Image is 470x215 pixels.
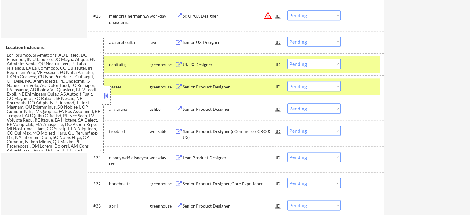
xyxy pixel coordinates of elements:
[6,44,101,50] div: Location Inclusions:
[183,62,276,68] div: UI/UX Designer
[150,181,175,187] div: greenhouse
[109,62,150,68] div: capitaltg
[93,203,104,209] div: #33
[150,128,175,135] div: workable
[109,155,150,167] div: disney.wd5.disneycareer
[275,59,282,70] div: JD
[150,13,175,19] div: workday
[275,152,282,163] div: JD
[275,126,282,137] div: JD
[183,155,276,161] div: Lead Product Designer
[183,84,276,90] div: Senior Product Designer
[109,128,150,135] div: freebird
[93,181,104,187] div: #32
[275,81,282,92] div: JD
[109,203,150,209] div: april
[275,37,282,48] div: JD
[150,62,175,68] div: greenhouse
[109,84,150,90] div: passes
[183,181,276,187] div: Senior Product Designer, Core Experience
[183,39,276,45] div: Senior UX Designer
[183,106,276,112] div: Senior Product Designer
[93,155,104,161] div: #31
[275,103,282,114] div: JD
[183,13,276,19] div: Sr. UI/UX Designer
[150,203,175,209] div: greenhouse
[109,39,150,45] div: avalerehealth
[275,178,282,189] div: JD
[109,13,150,25] div: memorialhermann.wd5.external
[150,84,175,90] div: greenhouse
[150,106,175,112] div: ashby
[183,128,276,140] div: Senior Product Designer (eCommerce, CRO & UX)
[275,10,282,21] div: JD
[150,155,175,161] div: workday
[109,181,150,187] div: honehealth
[109,106,150,112] div: airgarage
[275,200,282,211] div: JD
[93,13,104,19] div: #25
[264,11,272,20] button: warning_amber
[183,203,276,209] div: Senior Product Designer
[150,39,175,45] div: lever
